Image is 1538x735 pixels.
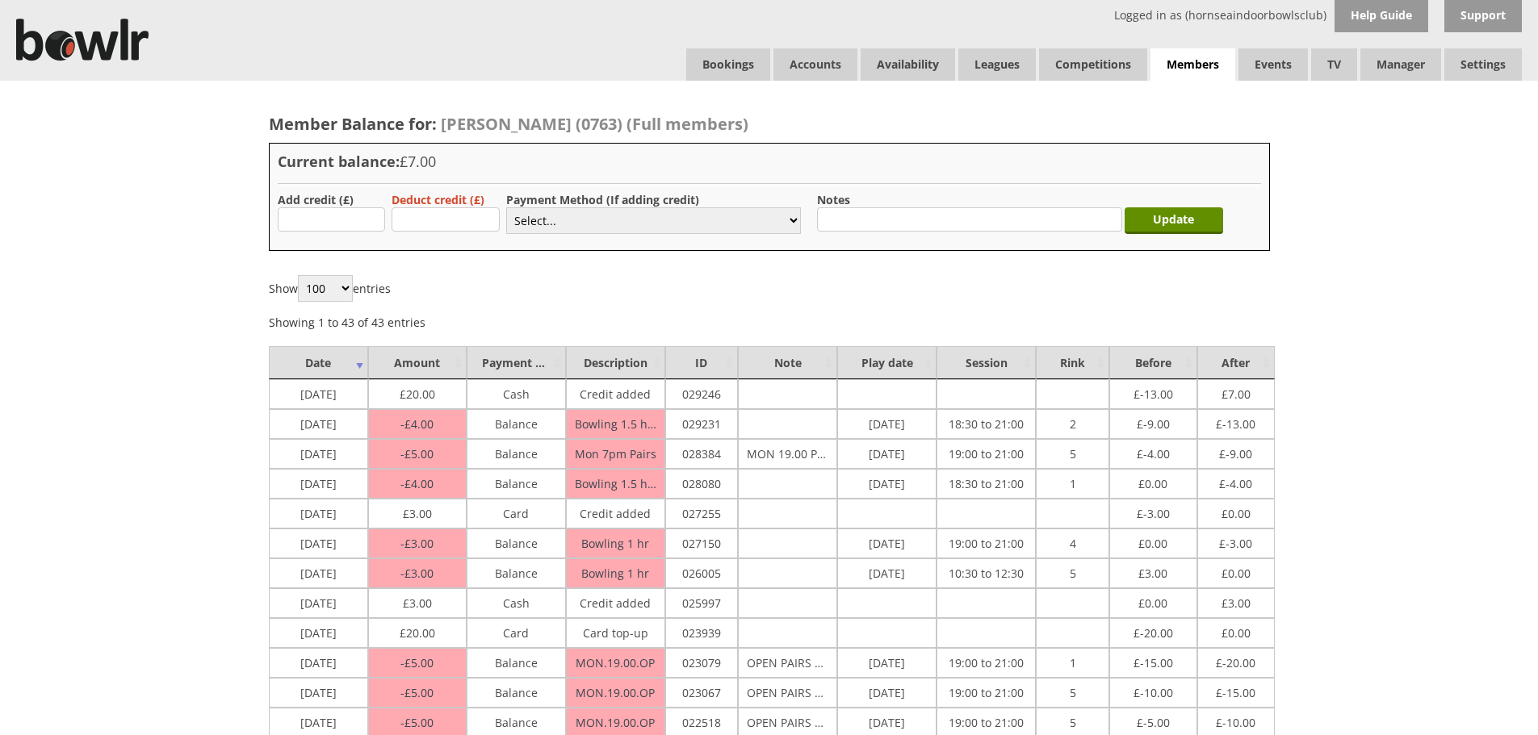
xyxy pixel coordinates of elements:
[467,528,566,558] td: Balance
[400,536,434,551] span: 3.00
[1036,346,1108,379] td: Rink : activate to sort column ascending
[665,409,738,439] td: 029231
[467,409,566,439] td: Balance
[1039,48,1147,81] a: Competitions
[269,618,368,648] td: [DATE]
[1219,532,1252,551] span: -3.00
[441,113,748,135] span: [PERSON_NAME] (0763) (Full members)
[1134,621,1173,641] span: -20.00
[278,152,1261,171] h3: Current balance:
[566,528,665,558] td: Bowling 1 hr
[506,192,699,207] label: Payment Method (If adding credit)
[368,346,467,379] td: Amount : activate to sort column ascending
[665,648,738,678] td: 023079
[1134,382,1173,402] span: -13.00
[1036,558,1108,588] td: 5
[566,469,665,499] td: Bowling 1.5 hrs
[837,648,937,678] td: [DATE]
[566,379,665,409] td: Credit added
[269,379,368,409] td: [DATE]
[269,558,368,588] td: [DATE]
[665,588,738,618] td: 025997
[400,685,434,700] span: 5.00
[400,655,434,670] span: 5.00
[665,558,738,588] td: 026005
[467,469,566,499] td: Balance
[467,678,566,708] td: Balance
[269,648,368,678] td: [DATE]
[837,558,937,588] td: [DATE]
[269,113,1270,135] h2: Member Balance for:
[269,528,368,558] td: [DATE]
[773,48,857,81] span: Accounts
[665,499,738,528] td: 027255
[1222,562,1251,581] span: 0.00
[686,48,770,81] a: Bookings
[269,439,368,469] td: [DATE]
[1222,502,1251,521] span: 0.00
[1216,711,1255,730] span: -10.00
[400,621,435,641] span: 20.00
[566,678,665,708] td: MON.19.00.OP
[566,588,665,618] td: Credit added
[1125,207,1223,234] input: Update
[1138,591,1167,611] span: 0.00
[1360,48,1441,81] span: Manager
[958,48,1036,81] a: Leagues
[437,113,748,135] a: [PERSON_NAME] (0763) (Full members)
[937,648,1036,678] td: 19:00 to 21:00
[400,476,434,491] span: 4.00
[665,618,738,648] td: 023939
[400,152,436,171] span: £7.00
[269,306,425,330] div: Showing 1 to 43 of 43 entries
[269,499,368,528] td: [DATE]
[665,379,738,409] td: 029246
[269,678,368,708] td: [DATE]
[400,446,434,461] span: 5.00
[269,346,368,379] td: Date : activate to sort column ascending
[1134,651,1173,670] span: -15.00
[738,346,837,379] td: Note : activate to sort column ascending
[566,409,665,439] td: Bowling 1.5 hrs
[817,192,850,207] label: Notes
[1138,532,1167,551] span: 0.00
[665,528,738,558] td: 027150
[269,409,368,439] td: [DATE]
[400,715,434,730] span: 5.00
[1238,48,1308,81] a: Events
[1036,469,1108,499] td: 1
[298,275,353,302] select: Showentries
[937,558,1036,588] td: 10:30 to 12:30
[1134,681,1173,700] span: -10.00
[1137,711,1170,730] span: -5.00
[665,678,738,708] td: 023067
[392,192,484,207] label: Deduct credit (£)
[566,558,665,588] td: Bowling 1 hr
[566,648,665,678] td: MON.19.00.OP
[738,439,837,469] td: MON 19.00 PAIRS
[837,528,937,558] td: [DATE]
[467,588,566,618] td: Cash
[837,409,937,439] td: [DATE]
[1036,528,1108,558] td: 4
[400,382,435,402] span: 20.00
[1036,439,1108,469] td: 5
[1311,48,1357,81] span: TV
[837,346,937,379] td: Play date : activate to sort column ascending
[665,346,738,379] td: ID : activate to sort column ascending
[837,439,937,469] td: [DATE]
[566,439,665,469] td: Mon 7pm Pairs
[1216,681,1255,700] span: -15.00
[467,379,566,409] td: Cash
[467,618,566,648] td: Card
[400,566,434,581] span: 3.00
[1036,409,1108,439] td: 2
[1219,472,1252,491] span: -4.00
[1216,651,1255,670] span: -20.00
[566,346,665,379] td: Description : activate to sort column ascending
[837,678,937,708] td: [DATE]
[467,648,566,678] td: Balance
[1222,382,1251,402] span: 7.00
[467,439,566,469] td: Balance
[937,439,1036,469] td: 19:00 to 21:00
